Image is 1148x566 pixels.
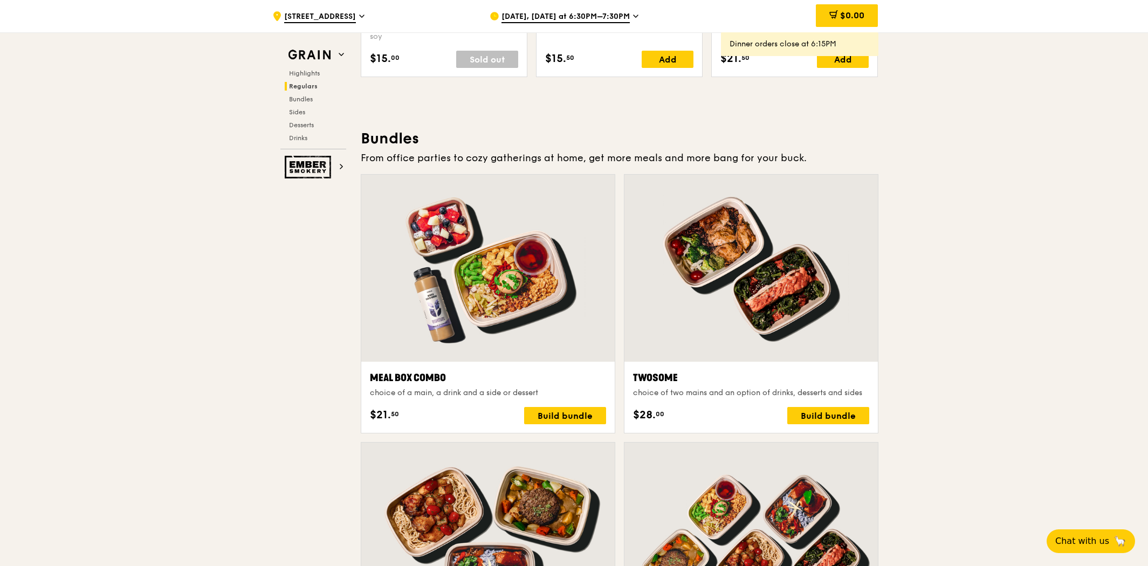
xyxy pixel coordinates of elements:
h3: Bundles [361,129,878,148]
img: Ember Smokery web logo [285,156,334,178]
div: Build bundle [524,407,606,424]
span: Bundles [289,95,313,103]
span: Chat with us [1055,535,1109,548]
span: Drinks [289,134,307,142]
span: $15. [545,51,566,67]
div: Twosome [633,370,869,385]
span: 50 [566,53,574,62]
div: choice of a main, a drink and a side or dessert [370,388,606,398]
span: 00 [656,410,664,418]
span: Desserts [289,121,314,129]
span: [DATE], [DATE] at 6:30PM–7:30PM [501,11,630,23]
div: Sold out [456,51,518,68]
span: [STREET_ADDRESS] [284,11,356,23]
div: Build bundle [787,407,869,424]
span: Regulars [289,82,318,90]
button: Chat with us🦙 [1047,529,1135,553]
img: Grain web logo [285,45,334,65]
span: 00 [391,53,400,62]
span: Highlights [289,70,320,77]
span: Sides [289,108,305,116]
div: Add [642,51,693,68]
div: Meal Box Combo [370,370,606,385]
div: Dinner orders close at 6:15PM [730,39,870,50]
span: $15. [370,51,391,67]
span: 🦙 [1113,535,1126,548]
div: From office parties to cozy gatherings at home, get more meals and more bang for your buck. [361,150,878,165]
div: Add [817,51,869,68]
span: $0.00 [840,10,864,20]
span: 50 [391,410,399,418]
div: choice of two mains and an option of drinks, desserts and sides [633,388,869,398]
span: $21. [370,407,391,423]
span: $28. [633,407,656,423]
